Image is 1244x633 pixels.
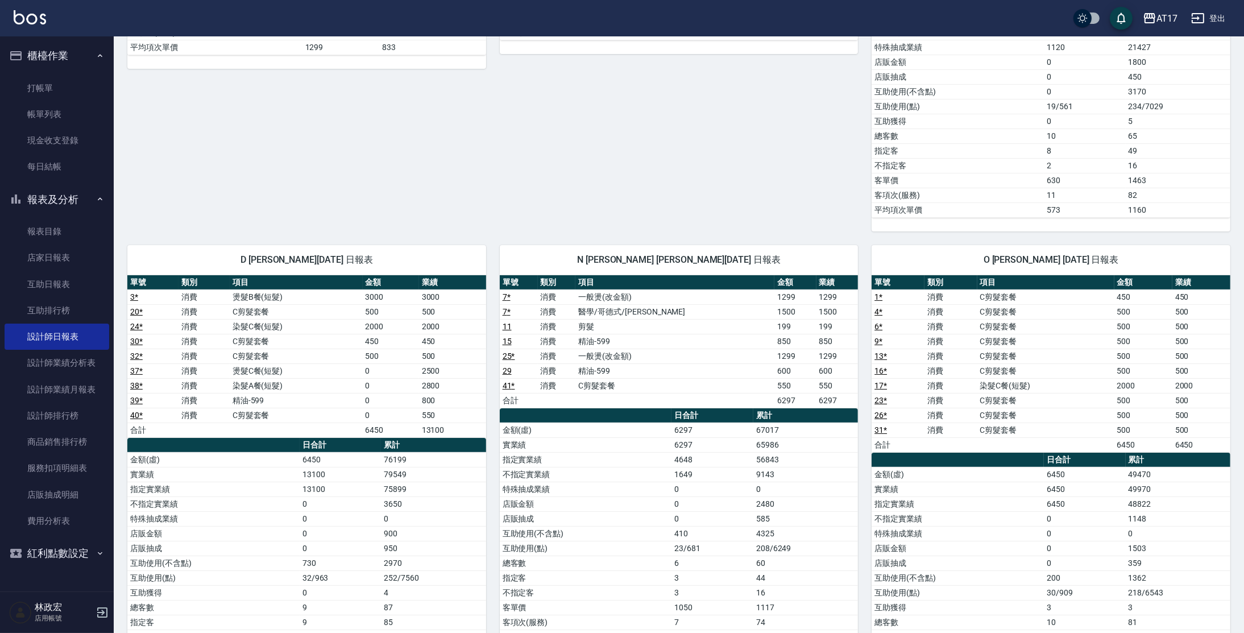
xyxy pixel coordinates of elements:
[671,408,753,423] th: 日合計
[1110,7,1133,30] button: save
[924,349,977,363] td: 消費
[1126,99,1230,114] td: 234/7029
[924,363,977,378] td: 消費
[1187,8,1230,29] button: 登出
[363,408,419,423] td: 0
[419,408,486,423] td: 550
[774,289,816,304] td: 1299
[872,570,1044,585] td: 互助使用(不含點)
[500,497,672,511] td: 店販金額
[977,423,1114,437] td: C剪髮套餐
[1044,188,1125,202] td: 11
[872,173,1044,188] td: 客單價
[14,10,46,24] img: Logo
[1172,319,1230,334] td: 500
[302,40,380,55] td: 1299
[1044,143,1125,158] td: 8
[1126,114,1230,129] td: 5
[671,570,753,585] td: 3
[816,334,859,349] td: 850
[179,349,230,363] td: 消費
[230,334,363,349] td: C剪髮套餐
[872,55,1044,69] td: 店販金額
[1114,378,1172,393] td: 2000
[753,511,858,526] td: 585
[1126,173,1230,188] td: 1463
[816,363,859,378] td: 600
[753,541,858,556] td: 208/6249
[381,511,486,526] td: 0
[1126,511,1230,526] td: 1148
[5,218,109,245] a: 報表目錄
[816,349,859,363] td: 1299
[419,363,486,378] td: 2500
[1126,467,1230,482] td: 49470
[363,393,419,408] td: 0
[419,378,486,393] td: 2800
[977,408,1114,423] td: C剪髮套餐
[363,319,419,334] td: 2000
[419,334,486,349] td: 450
[575,363,774,378] td: 精油-599
[503,337,512,346] a: 15
[872,437,924,452] td: 合計
[1126,40,1230,55] td: 21427
[500,570,672,585] td: 指定客
[872,511,1044,526] td: 不指定實業績
[753,437,858,452] td: 65986
[1172,437,1230,452] td: 6450
[753,570,858,585] td: 44
[816,304,859,319] td: 1500
[924,304,977,319] td: 消費
[5,75,109,101] a: 打帳單
[1126,129,1230,143] td: 65
[1114,363,1172,378] td: 500
[379,40,486,55] td: 833
[127,541,300,556] td: 店販抽成
[575,275,774,290] th: 項目
[575,289,774,304] td: 一般燙(改金額)
[230,304,363,319] td: C剪髮套餐
[1114,423,1172,437] td: 500
[5,403,109,429] a: 設計師排行榜
[671,423,753,437] td: 6297
[127,482,300,497] td: 指定實業績
[35,602,93,613] h5: 林政宏
[9,601,32,624] img: Person
[179,289,230,304] td: 消費
[1114,437,1172,452] td: 6450
[300,585,381,600] td: 0
[924,275,977,290] th: 類別
[127,40,302,55] td: 平均項次單價
[1044,497,1125,511] td: 6450
[1114,289,1172,304] td: 450
[1172,378,1230,393] td: 2000
[671,482,753,497] td: 0
[1044,511,1125,526] td: 0
[872,275,1230,453] table: a dense table
[1126,556,1230,570] td: 359
[419,349,486,363] td: 500
[1172,423,1230,437] td: 500
[977,393,1114,408] td: C剪髮套餐
[5,245,109,271] a: 店家日報表
[300,570,381,585] td: 32/963
[5,101,109,127] a: 帳單列表
[671,541,753,556] td: 23/681
[381,585,486,600] td: 4
[230,319,363,334] td: 染髮C餐(短髮)
[977,275,1114,290] th: 項目
[230,363,363,378] td: 燙髮C餐(短髮)
[1126,497,1230,511] td: 48822
[816,393,859,408] td: 6297
[816,319,859,334] td: 199
[872,497,1044,511] td: 指定實業績
[1044,453,1125,467] th: 日合計
[1044,99,1125,114] td: 19/561
[1126,84,1230,99] td: 3170
[1156,11,1177,26] div: AT17
[538,334,576,349] td: 消費
[381,497,486,511] td: 3650
[300,438,381,453] th: 日合計
[872,40,1044,55] td: 特殊抽成業績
